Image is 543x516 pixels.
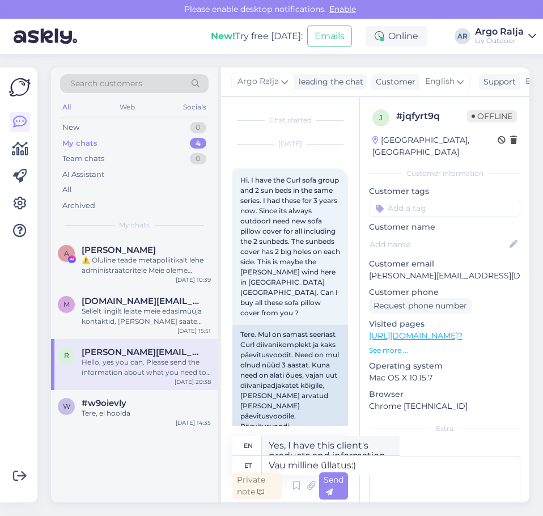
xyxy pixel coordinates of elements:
[475,27,536,45] a: Argo RaljaLiv Outdoor
[366,26,427,46] div: Online
[176,276,211,284] div: [DATE] 10:39
[190,153,206,164] div: 0
[240,176,342,317] span: Hi. I have the Curl sofa group and 2 sun beds in the same series. I had these for 3 years now. Si...
[479,76,516,88] div: Support
[82,347,200,357] span: robert@procom.no
[62,122,79,133] div: New
[70,78,142,90] span: Search customers
[369,360,520,372] p: Operating system
[177,327,211,335] div: [DATE] 15:51
[475,27,524,36] div: Argo Ralja
[181,100,209,115] div: Socials
[369,185,520,197] p: Customer tags
[62,200,95,212] div: Archived
[63,402,70,411] span: w
[369,200,520,217] input: Add a tag
[475,36,524,45] div: Liv Outdoor
[244,436,253,455] div: en
[176,418,211,427] div: [DATE] 14:35
[369,286,520,298] p: Customer phone
[307,26,352,47] button: Emails
[455,28,470,44] div: AR
[369,221,520,233] p: Customer name
[232,115,348,125] div: Chat started
[211,29,303,43] div: Try free [DATE]:
[425,75,455,88] span: English
[369,258,520,270] p: Customer email
[9,77,31,98] img: Askly Logo
[244,456,252,475] div: et
[369,372,520,384] p: Mac OS X 10.15.7
[237,75,279,88] span: Argo Ralja
[369,331,463,341] a: [URL][DOMAIN_NAME]?
[467,110,517,122] span: Offline
[82,255,211,276] div: ⚠️ Oluline teade metapoliitikalt lehe administraatoritele Meie oleme metapoliitika tugimeeskond. ...
[62,184,72,196] div: All
[369,400,520,412] p: Chrome [TECHNICAL_ID]
[82,306,211,327] div: Sellelt lingilt leiate meie edasimüüja kontaktid, [PERSON_NAME] saate täpsemalt küsida kohaletoim...
[396,109,467,123] div: # jqfyrt9q
[62,169,104,180] div: AI Assistant
[371,76,415,88] div: Customer
[369,298,472,314] div: Request phone number
[82,398,126,408] span: #w9oievly
[369,424,520,434] div: Extra
[369,318,520,330] p: Visited pages
[60,100,73,115] div: All
[262,456,400,475] textarea: Vau milline üllatus:)
[326,4,359,14] span: Enable
[82,357,211,378] div: Hello, yes you can. Please send the information about what you need to [EMAIL_ADDRESS][DOMAIN_NAME]
[370,238,507,251] input: Add name
[369,168,520,179] div: Customer information
[62,153,104,164] div: Team chats
[372,134,498,158] div: [GEOGRAPHIC_DATA], [GEOGRAPHIC_DATA]
[82,408,211,418] div: Tere, ei hoolda
[294,76,363,88] div: leading the chat
[211,31,235,41] b: New!
[64,249,69,257] span: A
[369,441,520,452] p: Notes
[262,436,400,455] textarea: Wow what a surprise :)
[379,113,383,122] span: j
[369,270,520,282] p: [PERSON_NAME][EMAIL_ADDRESS][DOMAIN_NAME]
[369,345,520,356] p: See more ...
[117,100,137,115] div: Web
[190,122,206,133] div: 0
[64,351,69,359] span: r
[62,138,97,149] div: My chats
[324,475,343,497] span: Send
[63,300,70,308] span: m
[232,139,348,149] div: [DATE]
[190,138,206,149] div: 4
[82,296,200,306] span: mindaugas.ac@gmail.com
[369,388,520,400] p: Browser
[82,245,156,255] span: Amos Adokoh
[119,220,150,230] span: My chats
[232,472,282,500] div: Private note
[175,378,211,386] div: [DATE] 20:38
